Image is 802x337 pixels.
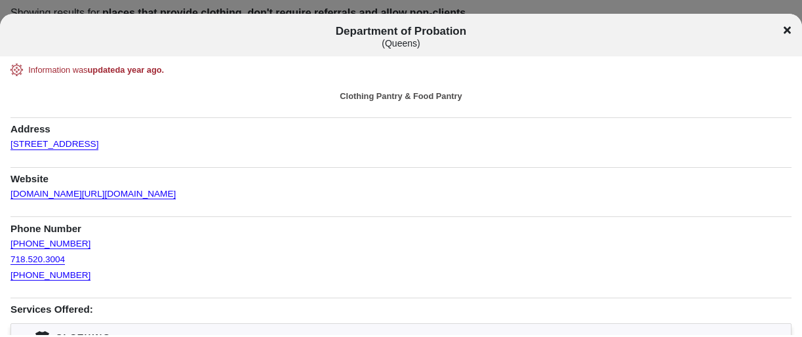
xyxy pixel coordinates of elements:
h1: Address [10,117,792,136]
h1: Services Offered: [10,298,792,316]
span: Department of Probation [68,25,734,49]
a: [DOMAIN_NAME][URL][DOMAIN_NAME] [10,182,176,199]
a: [STREET_ADDRESS] [10,132,98,149]
a: [PHONE_NUMBER] [10,264,90,281]
div: Clothing Pantry & Food Pantry [10,90,792,102]
div: ( Queens ) [68,38,734,49]
a: 718.520.3004 [10,248,65,265]
div: Information was [28,64,774,76]
a: [PHONE_NUMBER] [10,232,90,249]
span: updated a year ago . [88,65,165,75]
h1: Phone Number [10,216,792,235]
h1: Website [10,167,792,186]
